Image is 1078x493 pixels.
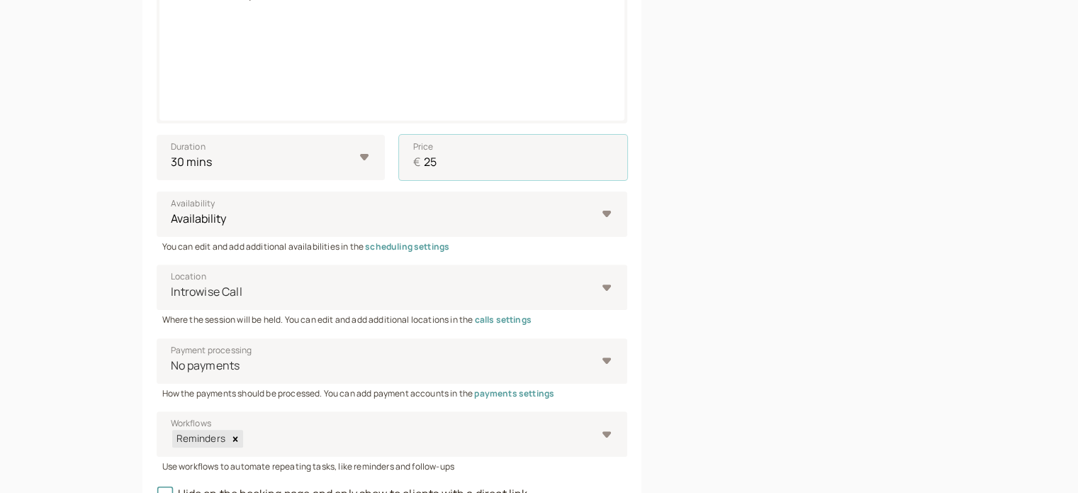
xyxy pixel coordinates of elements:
[169,358,172,374] input: Payment processingNo payments
[157,384,627,400] div: How the payments should be processed. You can add payment accounts in the
[413,153,420,172] span: €
[157,192,627,237] select: Availability
[1007,425,1078,493] iframe: Chat Widget
[157,457,627,473] div: Use workflows to automate repeating tasks, like reminders and follow-ups
[171,416,211,431] span: Workflows
[474,387,554,399] a: payments settings
[172,430,228,448] div: Reminders
[365,240,449,253] a: scheduling settings
[171,270,206,284] span: Location
[157,135,385,180] select: Duration
[413,140,434,154] span: Price
[399,135,627,180] input: Price€
[169,284,172,300] input: LocationIntrowise Call
[157,237,627,253] div: You can edit and add additional availabilities in the
[243,431,245,447] input: WorkflowsRemindersRemove Reminders
[171,140,206,154] span: Duration
[474,314,531,326] a: calls settings
[171,343,252,358] span: Payment processing
[171,196,215,211] span: Availability
[157,310,627,326] div: Where the session will be held. You can edit and add additional locations in the
[228,430,243,448] div: Remove Reminders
